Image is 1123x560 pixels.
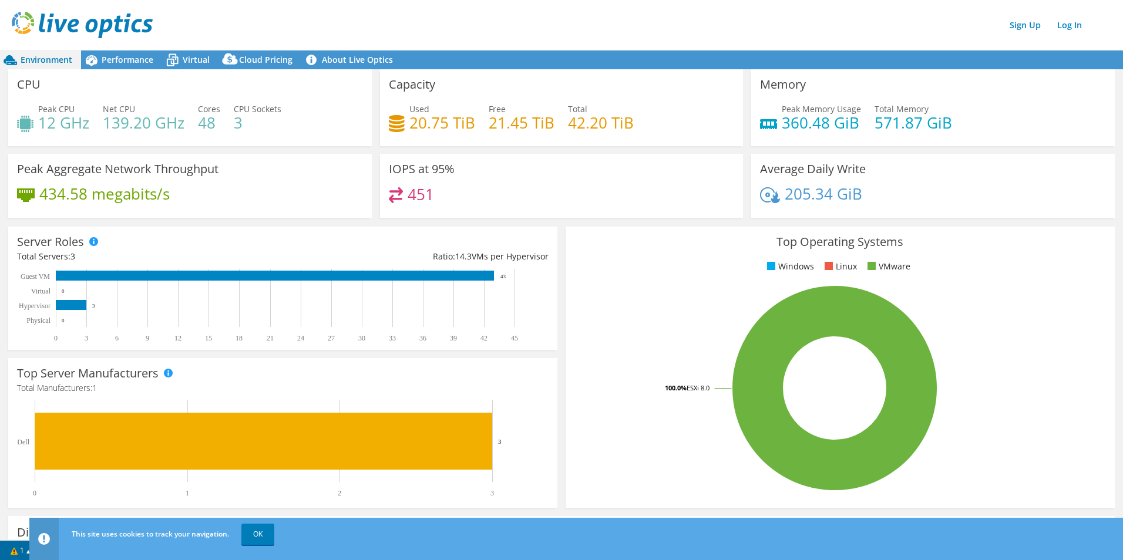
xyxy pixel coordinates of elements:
span: Peak Memory Usage [782,103,861,114]
span: CPU Sockets [234,103,281,114]
text: 39 [450,334,457,342]
li: Windows [764,260,814,273]
h3: IOPS at 95% [389,163,455,176]
text: 21 [267,334,274,342]
h4: 12 GHz [38,116,89,129]
text: 24 [297,334,304,342]
text: 27 [328,334,335,342]
h3: Peak Aggregate Network Throughput [17,163,218,176]
h4: 48 [198,116,220,129]
h4: 360.48 GiB [782,116,861,129]
h3: Memory [760,78,806,91]
span: This site uses cookies to track your navigation. [72,529,229,539]
h4: 434.58 megabits/s [39,187,170,200]
span: Total [568,103,587,114]
span: 14.3 [455,251,472,262]
span: Free [489,103,506,114]
span: Virtual [183,54,210,65]
text: 3 [490,489,494,497]
span: Peak CPU [38,103,75,114]
h3: CPU [17,78,41,91]
a: OK [241,524,274,545]
h3: Average Daily Write [760,163,866,176]
span: Environment [21,54,72,65]
h4: Total Manufacturers: [17,382,549,394]
tspan: ESXi 8.0 [687,383,710,392]
text: Virtual [31,287,51,295]
text: 43 [500,274,506,279]
h4: 205.34 GiB [785,187,862,200]
text: 15 [205,334,212,342]
h4: 139.20 GHz [103,116,184,129]
div: Total Servers: [17,250,283,263]
div: Ratio: VMs per Hypervisor [283,250,548,263]
li: VMware [865,260,910,273]
text: 30 [358,334,365,342]
a: About Live Optics [301,50,402,69]
text: Guest VM [21,272,50,281]
h4: 451 [408,188,434,201]
text: 9 [146,334,149,342]
h3: Capacity [389,78,435,91]
span: Total Memory [875,103,929,114]
text: 0 [33,489,36,497]
img: live_optics_svg.svg [12,12,153,38]
text: 0 [54,334,58,342]
text: 36 [419,334,426,342]
text: 1 [186,489,189,497]
text: 2 [338,489,341,497]
text: 42 [480,334,487,342]
li: Linux [822,260,857,273]
h4: 20.75 TiB [409,116,475,129]
text: 3 [85,334,88,342]
span: Cloud Pricing [239,54,292,65]
text: 3 [92,303,95,309]
text: 6 [115,334,119,342]
h3: Server Roles [17,235,84,248]
span: Used [409,103,429,114]
h4: 571.87 GiB [875,116,952,129]
text: 0 [62,288,65,294]
text: 3 [498,438,502,445]
h3: Top Server Manufacturers [17,367,159,380]
text: 12 [174,334,181,342]
h4: 42.20 TiB [568,116,634,129]
h4: 3 [234,116,281,129]
text: Dell [17,438,29,446]
h4: 21.45 TiB [489,116,554,129]
a: Log In [1051,16,1088,33]
text: Hypervisor [19,302,51,310]
text: 0 [62,318,65,323]
text: 18 [236,334,243,342]
a: 1 [2,543,39,558]
a: Sign Up [1004,16,1047,33]
span: Cores [198,103,220,114]
h3: Top Operating Systems [574,235,1106,248]
span: Performance [102,54,153,65]
span: 1 [92,382,97,393]
text: 45 [511,334,518,342]
text: 33 [389,334,396,342]
tspan: 100.0% [665,383,687,392]
span: 3 [70,251,75,262]
text: Physical [26,316,51,325]
span: Net CPU [103,103,135,114]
